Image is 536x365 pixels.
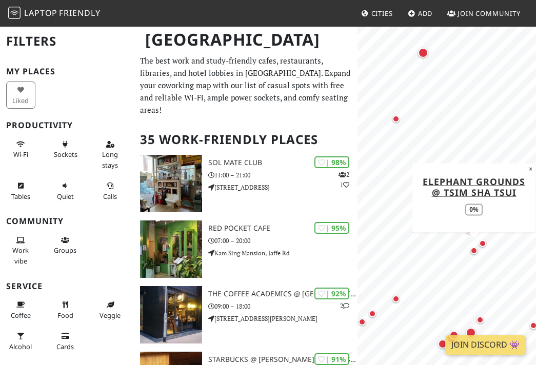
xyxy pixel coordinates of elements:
[465,204,482,215] div: 0%
[57,311,73,320] span: Food
[416,46,430,60] div: Map marker
[140,155,202,212] img: SOL Mate Club
[140,220,202,278] img: Red Pocket Cafe
[444,331,459,346] div: Map marker
[6,328,35,355] button: Alcohol
[474,314,486,326] div: Map marker
[100,311,121,320] span: Veggie
[314,222,349,234] div: | 95%
[51,296,80,323] button: Food
[371,9,393,18] span: Cities
[208,236,357,246] p: 07:00 – 20:00
[208,182,357,192] p: [STREET_ADDRESS]
[404,4,437,23] a: Add
[54,150,77,159] span: Power sockets
[6,120,128,130] h3: Productivity
[140,286,202,343] img: The Coffee Academics @ Sai Yuen Lane
[56,342,74,351] span: Credit cards
[418,9,433,18] span: Add
[390,293,402,305] div: Map marker
[6,136,35,163] button: Wi-Fi
[208,158,357,167] h3: SOL Mate Club
[208,301,357,311] p: 09:00 – 18:00
[57,192,74,201] span: Quiet
[208,314,357,323] p: [STREET_ADDRESS][PERSON_NAME]
[447,329,461,342] div: Map marker
[59,7,100,18] span: Friendly
[208,170,357,180] p: 11:00 – 21:00
[443,4,525,23] a: Join Community
[140,54,351,116] p: The best work and study-friendly cafes, restaurants, libraries, and hotel lobbies in [GEOGRAPHIC_...
[366,308,379,320] div: Map marker
[51,232,80,259] button: Groups
[137,26,355,54] h1: [GEOGRAPHIC_DATA]
[314,156,349,168] div: | 98%
[9,342,32,351] span: Alcohol
[102,150,118,169] span: Long stays
[445,335,526,355] a: Join Discord 👾
[6,26,128,57] h2: Filters
[8,5,101,23] a: LaptopFriendly LaptopFriendly
[54,246,76,255] span: Group tables
[11,192,30,201] span: Work-friendly tables
[477,237,489,250] div: Map marker
[458,9,521,18] span: Join Community
[208,224,357,233] h3: Red Pocket Cafe
[95,136,125,173] button: Long stays
[134,155,357,212] a: SOL Mate Club | 98% 21 SOL Mate Club 11:00 – 21:00 [STREET_ADDRESS]
[208,355,357,364] h3: Starbucks @ [PERSON_NAME], Hennessy Rd
[51,177,80,205] button: Quiet
[314,353,349,365] div: | 91%
[6,67,128,76] h3: My Places
[51,328,80,355] button: Cards
[103,192,117,201] span: Video/audio calls
[356,316,368,328] div: Map marker
[340,301,349,311] p: 2
[134,220,357,278] a: Red Pocket Cafe | 95% Red Pocket Cafe 07:00 – 20:00 Kam Sing Mansion, Jaffe Rd
[95,177,125,205] button: Calls
[339,170,349,189] p: 2 1
[436,337,449,351] div: Map marker
[423,175,525,198] a: Elephant Grounds @ Tsim Sha Tsui
[314,288,349,299] div: | 92%
[24,7,57,18] span: Laptop
[6,281,128,291] h3: Service
[12,246,29,265] span: People working
[208,248,357,258] p: Kam Sing Mansion, Jaffe Rd
[468,245,480,257] div: Map marker
[8,7,21,19] img: LaptopFriendly
[6,296,35,323] button: Coffee
[6,232,35,269] button: Work vibe
[11,311,31,320] span: Coffee
[357,4,397,23] a: Cities
[526,163,535,174] button: Close popup
[208,290,357,298] h3: The Coffee Academics @ [GEOGRAPHIC_DATA][PERSON_NAME]
[6,177,35,205] button: Tables
[51,136,80,163] button: Sockets
[134,286,357,343] a: The Coffee Academics @ Sai Yuen Lane | 92% 2 The Coffee Academics @ [GEOGRAPHIC_DATA][PERSON_NAME...
[395,14,409,28] div: Map marker
[6,216,128,226] h3: Community
[95,296,125,323] button: Veggie
[140,124,351,155] h2: 35 Work-Friendly Places
[464,326,478,340] div: Map marker
[13,150,28,159] span: Stable Wi-Fi
[390,113,402,125] div: Map marker
[463,224,475,236] div: Map marker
